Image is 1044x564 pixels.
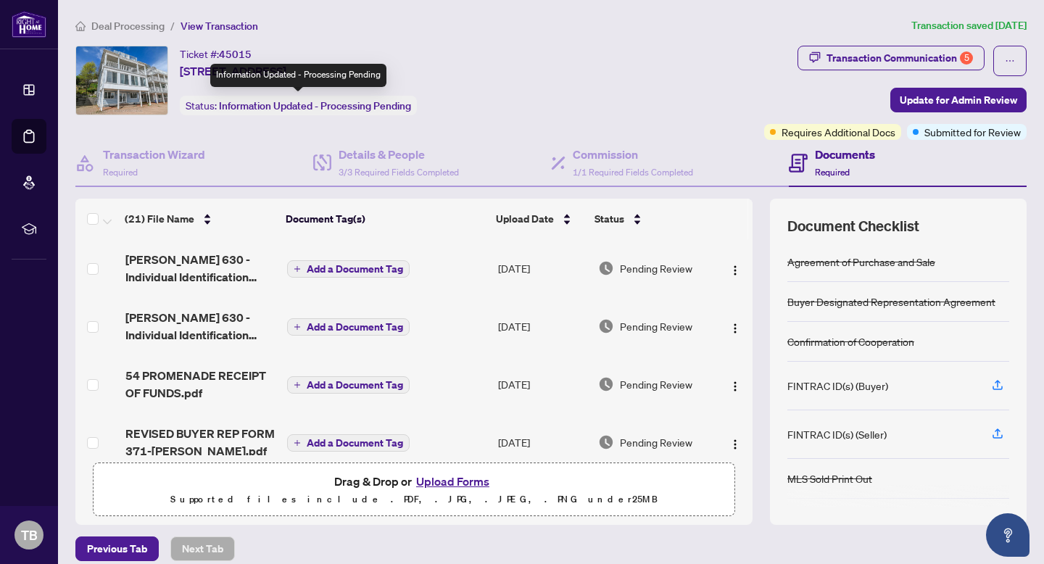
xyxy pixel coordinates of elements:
[307,438,403,448] span: Add a Document Tag
[180,96,417,115] div: Status:
[180,62,286,80] span: [STREET_ADDRESS]
[589,199,713,239] th: Status
[287,318,410,336] button: Add a Document Tag
[287,260,410,278] button: Add a Document Tag
[125,367,275,402] span: 54 PROMENADE RECEIPT OF FUNDS.pdf
[307,380,403,390] span: Add a Document Tag
[287,376,410,394] button: Add a Document Tag
[787,216,919,236] span: Document Checklist
[280,199,490,239] th: Document Tag(s)
[181,20,258,33] span: View Transaction
[620,434,692,450] span: Pending Review
[724,431,747,454] button: Logo
[334,472,494,491] span: Drag & Drop or
[960,51,973,65] div: 5
[75,21,86,31] span: home
[492,355,592,413] td: [DATE]
[12,11,46,38] img: logo
[724,315,747,338] button: Logo
[729,265,741,276] img: Logo
[170,536,235,561] button: Next Tab
[787,426,887,442] div: FINTRAC ID(s) (Seller)
[900,88,1017,112] span: Update for Admin Review
[21,525,38,545] span: TB
[103,146,205,163] h4: Transaction Wizard
[287,434,410,452] button: Add a Document Tag
[210,64,386,87] div: Information Updated - Processing Pending
[87,537,147,560] span: Previous Tab
[797,46,985,70] button: Transaction Communication5
[782,124,895,140] span: Requires Additional Docs
[339,167,459,178] span: 3/3 Required Fields Completed
[125,211,194,227] span: (21) File Name
[492,239,592,297] td: [DATE]
[125,425,275,460] span: REVISED BUYER REP FORM 371-[PERSON_NAME].pdf
[815,146,875,163] h4: Documents
[94,463,734,517] span: Drag & Drop orUpload FormsSupported files include .PDF, .JPG, .JPEG, .PNG under25MB
[170,17,175,34] li: /
[125,309,275,344] span: [PERSON_NAME] 630 - Individual Identification Information Record 1.pdf
[986,513,1029,557] button: Open asap
[119,199,280,239] th: (21) File Name
[91,20,165,33] span: Deal Processing
[76,46,167,115] img: IMG-X11948555_1.jpg
[339,146,459,163] h4: Details & People
[180,46,252,62] div: Ticket #:
[294,323,301,331] span: plus
[826,46,973,70] div: Transaction Communication
[287,434,410,452] button: Add a Document Tag
[490,199,589,239] th: Upload Date
[102,491,726,508] p: Supported files include .PDF, .JPG, .JPEG, .PNG under 25 MB
[620,318,692,334] span: Pending Review
[412,472,494,491] button: Upload Forms
[492,297,592,355] td: [DATE]
[787,333,914,349] div: Confirmation of Cooperation
[911,17,1027,34] article: Transaction saved [DATE]
[729,381,741,392] img: Logo
[1005,56,1015,66] span: ellipsis
[75,536,159,561] button: Previous Tab
[219,99,411,112] span: Information Updated - Processing Pending
[294,439,301,447] span: plus
[729,439,741,450] img: Logo
[219,48,252,61] span: 45015
[890,88,1027,112] button: Update for Admin Review
[307,264,403,274] span: Add a Document Tag
[787,294,995,310] div: Buyer Designated Representation Agreement
[787,254,935,270] div: Agreement of Purchase and Sale
[573,146,693,163] h4: Commission
[924,124,1021,140] span: Submitted for Review
[287,376,410,394] button: Add a Document Tag
[496,211,554,227] span: Upload Date
[598,260,614,276] img: Document Status
[598,434,614,450] img: Document Status
[815,167,850,178] span: Required
[724,257,747,280] button: Logo
[787,470,872,486] div: MLS Sold Print Out
[620,260,692,276] span: Pending Review
[307,322,403,332] span: Add a Document Tag
[492,413,592,471] td: [DATE]
[287,318,410,336] button: Add a Document Tag
[729,323,741,334] img: Logo
[103,167,138,178] span: Required
[294,265,301,273] span: plus
[287,260,410,278] button: Add a Document Tag
[594,211,624,227] span: Status
[620,376,692,392] span: Pending Review
[598,318,614,334] img: Document Status
[598,376,614,392] img: Document Status
[573,167,693,178] span: 1/1 Required Fields Completed
[787,378,888,394] div: FINTRAC ID(s) (Buyer)
[724,373,747,396] button: Logo
[125,251,275,286] span: [PERSON_NAME] 630 - Individual Identification Information Record.pdf
[294,381,301,389] span: plus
